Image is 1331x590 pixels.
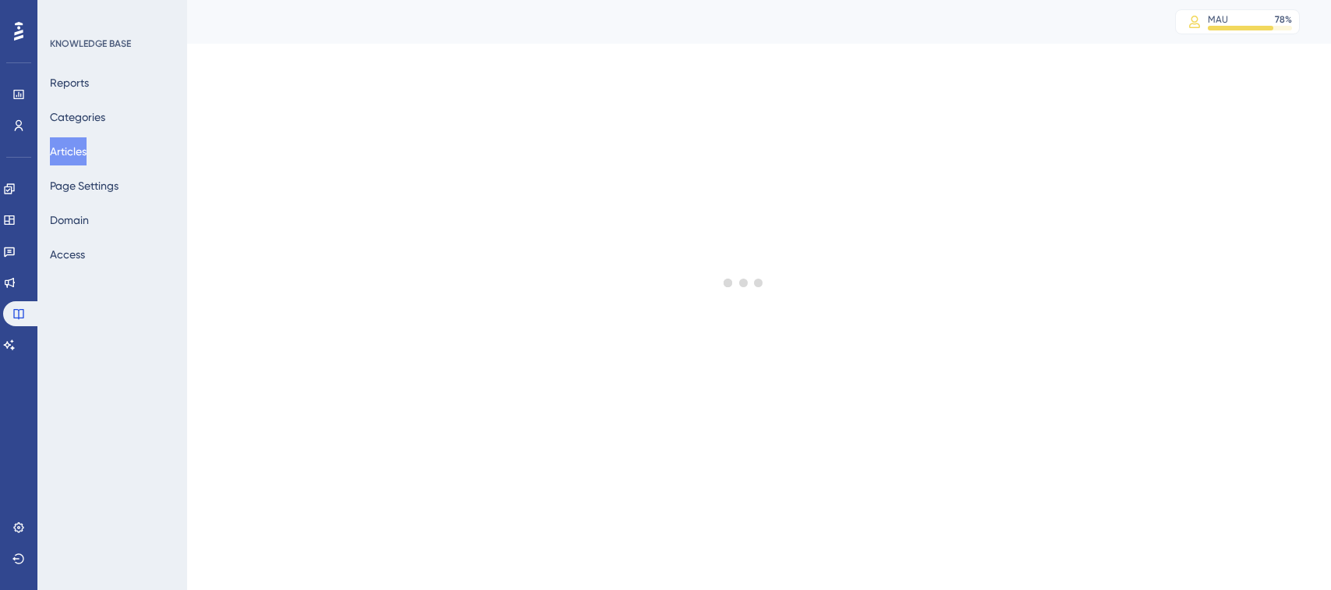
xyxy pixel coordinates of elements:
div: KNOWLEDGE BASE [50,37,131,50]
div: MAU [1208,13,1228,26]
button: Categories [50,103,105,131]
button: Page Settings [50,172,119,200]
div: 78 % [1275,13,1292,26]
button: Articles [50,137,87,165]
button: Domain [50,206,89,234]
button: Access [50,240,85,268]
button: Reports [50,69,89,97]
